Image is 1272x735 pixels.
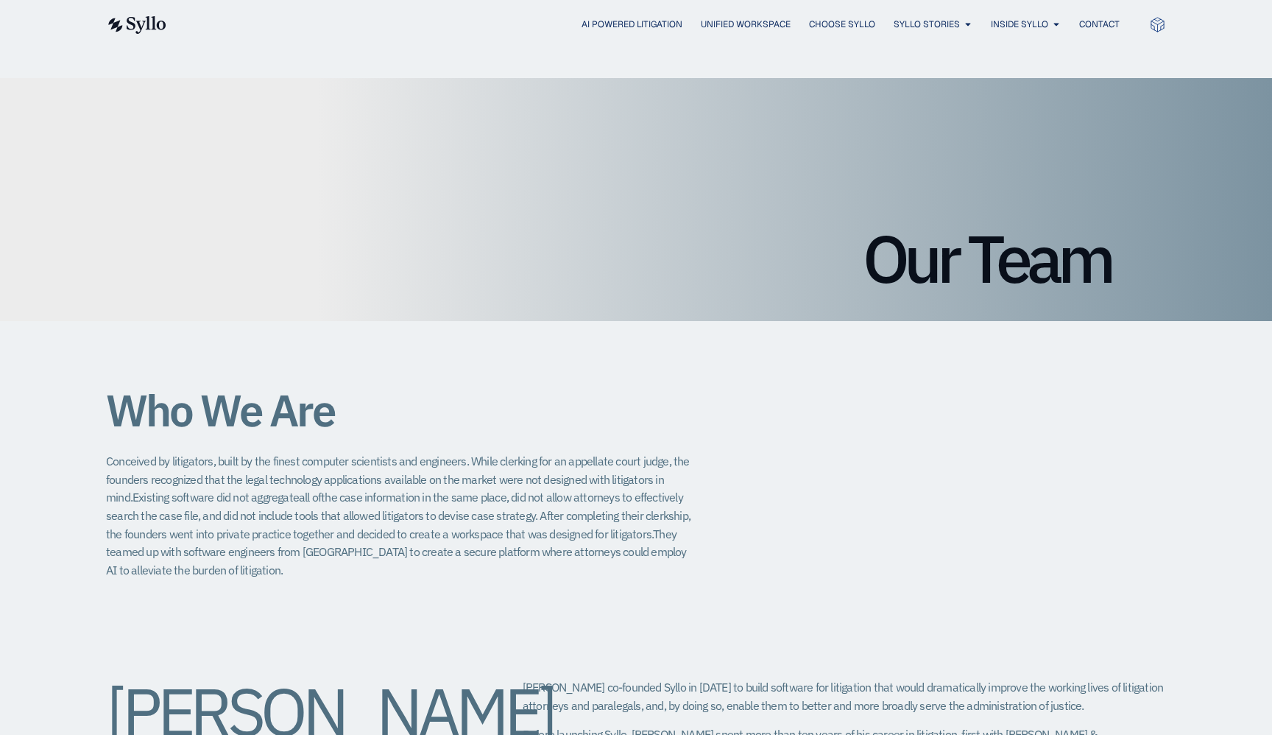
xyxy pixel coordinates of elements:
span: the case information in the same place, did not allow attorneys to effectively search the case fi... [106,490,683,523]
a: Inside Syllo [991,18,1048,31]
span: After completing their clerkship, the founders went into private practice together and decided to... [106,508,690,541]
span: Conceived by litigators, built by the finest computer scientists and engineers. While clerking fo... [106,454,690,504]
img: syllo [106,16,166,34]
div: Menu Toggle [196,18,1120,32]
h1: Our Team [161,225,1111,292]
a: Syllo Stories [894,18,960,31]
span: They teamed up with software engineers from [GEOGRAPHIC_DATA] to create a secure platform where a... [106,527,687,577]
nav: Menu [196,18,1120,32]
span: all of [299,490,321,504]
a: Contact [1079,18,1120,31]
a: Choose Syllo [809,18,875,31]
p: [PERSON_NAME] co-founded Syllo in [DATE] to build software for litigation that would dramatically... [523,678,1166,714]
h1: Who We Are [106,386,695,435]
a: AI Powered Litigation [582,18,682,31]
span: Existing software did not aggregate [132,490,299,504]
a: Unified Workspace [701,18,791,31]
